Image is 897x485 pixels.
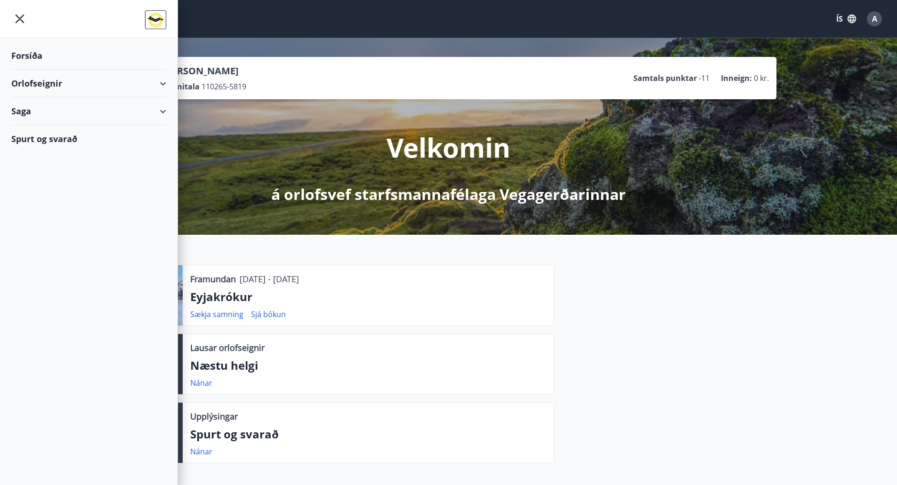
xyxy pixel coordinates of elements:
button: A [863,8,886,30]
p: Inneign : [721,73,752,83]
a: Nánar [190,446,212,457]
button: ÍS [831,10,861,27]
p: Velkomin [387,129,510,165]
p: [PERSON_NAME] [162,64,246,78]
p: Eyjakrókur [190,289,546,305]
p: Samtals punktar [633,73,697,83]
div: Forsíða [11,42,166,70]
button: menu [11,10,28,27]
div: Orlofseignir [11,70,166,97]
span: A [872,14,877,24]
a: Sækja samning [190,309,243,319]
a: Nánar [190,378,212,388]
span: -11 [699,73,710,83]
p: Lausar orlofseignir [190,342,265,354]
p: Næstu helgi [190,358,546,374]
p: Spurt og svarað [190,426,546,442]
img: union_logo [145,10,166,29]
p: [DATE] - [DATE] [240,273,299,285]
p: á orlofsvef starfsmannafélaga Vegagerðarinnar [271,184,626,205]
p: Framundan [190,273,236,285]
span: 110265-5819 [202,81,246,92]
div: Spurt og svarað [11,125,166,152]
p: Upplýsingar [190,410,238,422]
p: Kennitala [162,81,200,92]
span: 0 kr. [754,73,769,83]
div: Saga [11,97,166,125]
a: Sjá bókun [251,309,286,319]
